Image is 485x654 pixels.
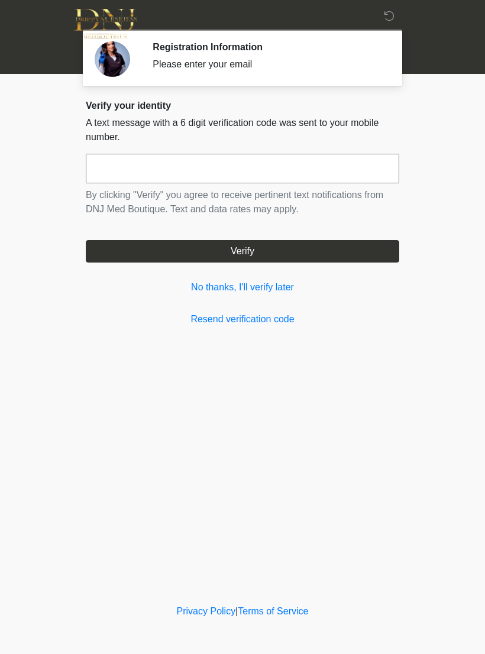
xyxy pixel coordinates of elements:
button: Verify [86,240,399,263]
a: No thanks, I'll verify later [86,280,399,294]
div: Please enter your email [153,57,381,72]
img: Agent Avatar [95,41,130,77]
h2: Verify your identity [86,100,399,111]
img: DNJ Med Boutique Logo [74,9,137,39]
p: By clicking "Verify" you agree to receive pertinent text notifications from DNJ Med Boutique. Tex... [86,188,399,216]
a: Resend verification code [86,312,399,326]
a: | [235,606,238,616]
a: Privacy Policy [177,606,236,616]
a: Terms of Service [238,606,308,616]
p: A text message with a 6 digit verification code was sent to your mobile number. [86,116,399,144]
